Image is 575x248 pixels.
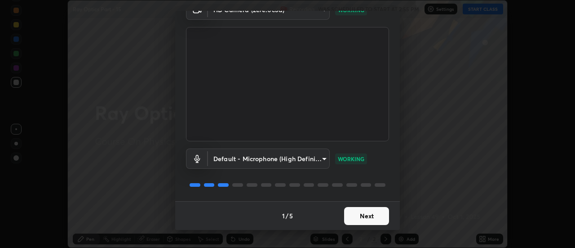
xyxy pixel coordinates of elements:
button: Next [344,207,389,225]
h4: / [286,211,288,221]
p: WORKING [338,155,364,163]
div: HD Camera (2e7e:0c3d) [208,149,330,169]
h4: 1 [282,211,285,221]
h4: 5 [289,211,293,221]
